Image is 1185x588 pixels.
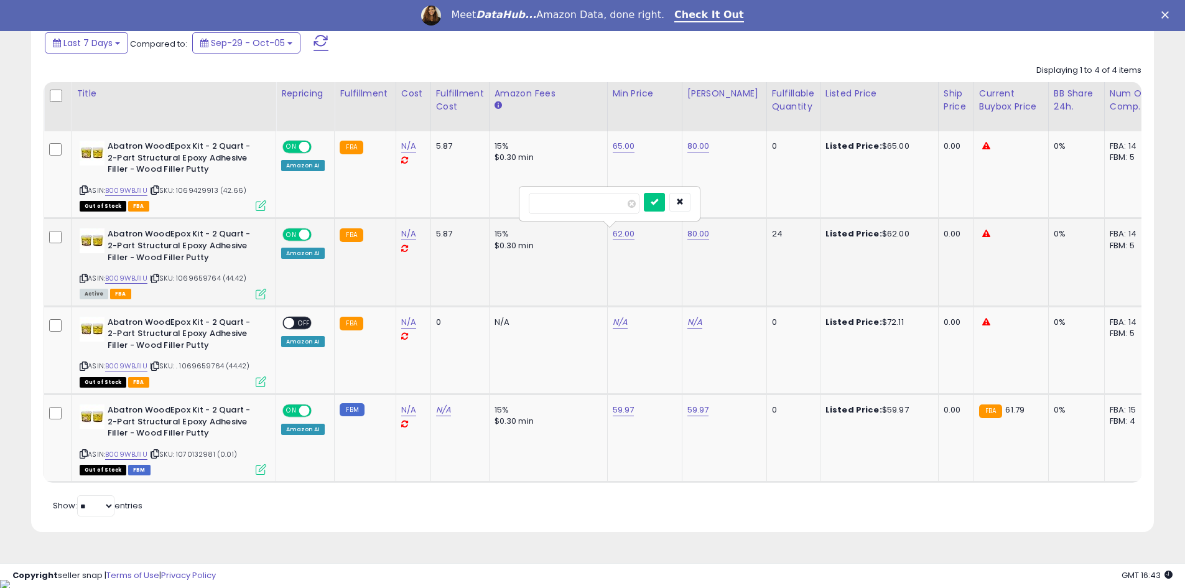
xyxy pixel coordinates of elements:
i: DataHub... [476,9,536,21]
span: Last 7 Days [63,37,113,49]
a: N/A [401,228,416,240]
div: $62.00 [825,228,929,240]
b: Abatron WoodEpox Kit - 2 Quart - 2-Part Structural Epoxy Adhesive Filler - Wood Filler Putty [108,404,259,442]
div: BB Share 24h. [1054,87,1099,113]
div: FBA: 14 [1110,317,1151,328]
div: 0 [772,317,811,328]
div: $0.30 min [495,152,598,163]
img: 41D6f1VcNyL._SL40_.jpg [80,404,105,429]
div: seller snap | | [12,570,216,582]
span: All listings that are currently out of stock and unavailable for purchase on Amazon [80,377,126,388]
div: Amazon AI [281,424,325,435]
div: FBA: 14 [1110,228,1151,240]
div: Ship Price [944,87,969,113]
a: N/A [687,316,702,329]
div: 0.00 [944,228,964,240]
small: FBA [340,141,363,154]
span: | SKU: . 1069659764 (44.42) [149,361,250,371]
a: B009WBJ1IU [105,449,147,460]
div: Meet Amazon Data, done right. [451,9,664,21]
span: OFF [310,230,330,240]
span: FBA [128,201,149,212]
span: | SKU: 1069659764 (44.42) [149,273,246,283]
span: FBA [128,377,149,388]
div: $65.00 [825,141,929,152]
div: Num of Comp. [1110,87,1155,113]
span: OFF [294,317,314,328]
span: FBM [128,465,151,475]
div: Current Buybox Price [979,87,1043,113]
a: Terms of Use [106,569,159,581]
a: 62.00 [613,228,635,240]
div: FBA: 15 [1110,404,1151,416]
a: B009WBJ1IU [105,273,147,284]
div: ASIN: [80,317,266,386]
strong: Copyright [12,569,58,581]
div: Fulfillment [340,87,390,100]
a: Privacy Policy [161,569,216,581]
div: 5.87 [436,228,480,240]
div: Cost [401,87,425,100]
div: [PERSON_NAME] [687,87,761,100]
small: FBA [340,228,363,242]
div: 0.00 [944,141,964,152]
span: Sep-29 - Oct-05 [211,37,285,49]
div: 0.00 [944,317,964,328]
span: Compared to: [130,38,187,50]
small: FBA [979,404,1002,418]
b: Abatron WoodEpox Kit - 2 Quart - 2-Part Structural Epoxy Adhesive Filler - Wood Filler Putty [108,228,259,266]
span: ON [284,406,299,416]
div: Amazon Fees [495,87,602,100]
span: All listings currently available for purchase on Amazon [80,289,108,299]
small: FBA [340,317,363,330]
div: Title [77,87,271,100]
div: 0.00 [944,404,964,416]
a: N/A [613,316,628,329]
img: 41D6f1VcNyL._SL40_.jpg [80,228,105,253]
div: $0.30 min [495,240,598,251]
div: 15% [495,141,598,152]
button: Sep-29 - Oct-05 [192,32,300,54]
a: 59.97 [613,404,634,416]
b: Abatron WoodEpox Kit - 2 Quart - 2-Part Structural Epoxy Adhesive Filler - Wood Filler Putty [108,141,259,179]
small: Amazon Fees. [495,100,502,111]
small: FBM [340,403,364,416]
div: Repricing [281,87,329,100]
div: Fulfillment Cost [436,87,484,113]
div: FBM: 4 [1110,416,1151,427]
a: 65.00 [613,140,635,152]
span: OFF [310,406,330,416]
span: Show: entries [53,500,142,511]
span: | SKU: 1070132981 (0.01) [149,449,237,459]
div: 0% [1054,141,1095,152]
div: N/A [495,317,598,328]
div: ASIN: [80,404,266,474]
div: 0% [1054,317,1095,328]
img: Profile image for Georgie [421,6,441,26]
div: ASIN: [80,228,266,297]
div: Min Price [613,87,677,100]
div: $72.11 [825,317,929,328]
span: All listings that are currently out of stock and unavailable for purchase on Amazon [80,465,126,475]
div: Fulfillable Quantity [772,87,815,113]
div: Amazon AI [281,336,325,347]
b: Listed Price: [825,404,882,416]
div: FBM: 5 [1110,152,1151,163]
a: N/A [401,404,416,416]
div: 15% [495,404,598,416]
a: Check It Out [674,9,744,22]
a: N/A [401,316,416,329]
b: Listed Price: [825,316,882,328]
span: All listings that are currently out of stock and unavailable for purchase on Amazon [80,201,126,212]
a: 80.00 [687,140,710,152]
div: FBA: 14 [1110,141,1151,152]
div: Close [1161,11,1174,19]
button: Last 7 Days [45,32,128,54]
span: | SKU: 1069429913 (42.66) [149,185,246,195]
div: Amazon AI [281,160,325,171]
a: 59.97 [687,404,709,416]
span: OFF [310,142,330,152]
span: 2025-10-13 16:43 GMT [1122,569,1173,581]
div: $0.30 min [495,416,598,427]
span: 61.79 [1005,404,1025,416]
